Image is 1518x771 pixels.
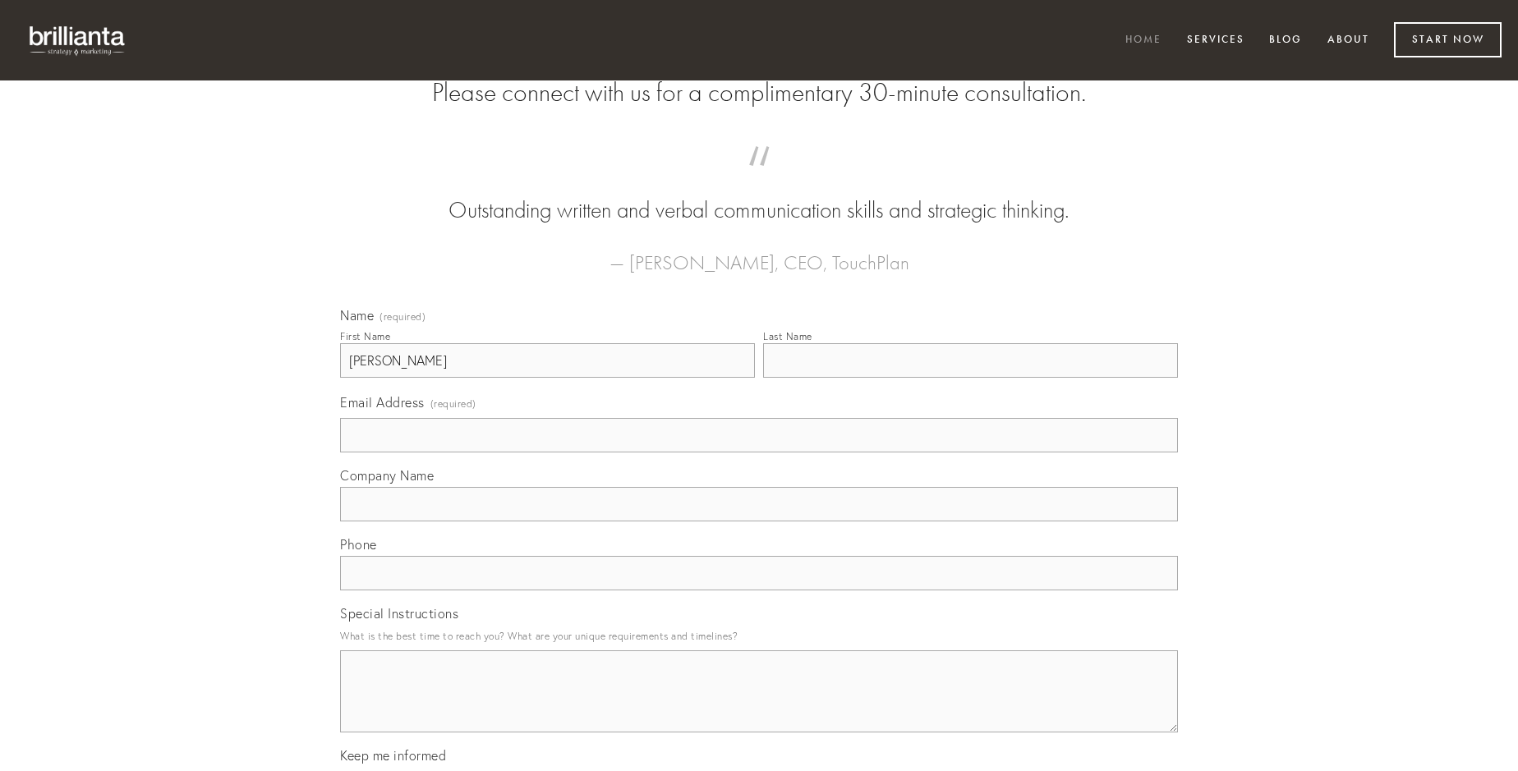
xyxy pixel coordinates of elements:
span: Special Instructions [340,605,458,622]
span: Phone [340,536,377,553]
span: Company Name [340,467,434,484]
span: Name [340,307,374,324]
blockquote: Outstanding written and verbal communication skills and strategic thinking. [366,163,1152,227]
div: Last Name [763,330,812,342]
img: brillianta - research, strategy, marketing [16,16,140,64]
span: “ [366,163,1152,195]
a: Services [1176,27,1255,54]
span: Keep me informed [340,747,446,764]
span: (required) [430,392,476,415]
h2: Please connect with us for a complimentary 30-minute consultation. [340,77,1178,108]
div: First Name [340,330,390,342]
a: Start Now [1394,22,1502,57]
span: Email Address [340,394,425,411]
a: About [1317,27,1380,54]
p: What is the best time to reach you? What are your unique requirements and timelines? [340,625,1178,647]
a: Home [1115,27,1172,54]
span: (required) [379,312,425,322]
figcaption: — [PERSON_NAME], CEO, TouchPlan [366,227,1152,279]
a: Blog [1258,27,1313,54]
